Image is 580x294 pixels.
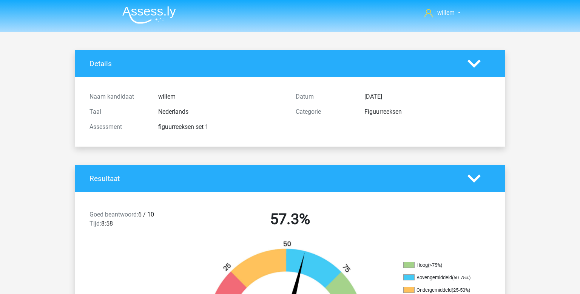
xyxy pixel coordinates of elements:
[153,107,290,116] div: Nederlands
[359,107,496,116] div: Figuurreeksen
[452,275,470,280] div: (50-75%)
[122,6,176,24] img: Assessly
[84,107,153,116] div: Taal
[290,92,359,101] div: Datum
[290,107,359,116] div: Categorie
[437,9,455,16] span: willem
[403,287,479,294] li: Ondergemiddeld
[89,211,138,218] span: Goed beantwoord:
[89,220,101,227] span: Tijd:
[359,92,496,101] div: [DATE]
[403,262,479,269] li: Hoog
[153,92,290,101] div: willem
[428,262,442,268] div: (>75%)
[153,122,290,132] div: figuurreeksen set 1
[84,122,153,132] div: Assessment
[89,59,456,68] h4: Details
[403,274,479,281] li: Bovengemiddeld
[193,210,387,228] h2: 57.3%
[421,8,464,17] a: willem
[89,174,456,183] h4: Resultaat
[84,210,187,231] div: 6 / 10 8:58
[84,92,153,101] div: Naam kandidaat
[452,287,470,293] div: (25-50%)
